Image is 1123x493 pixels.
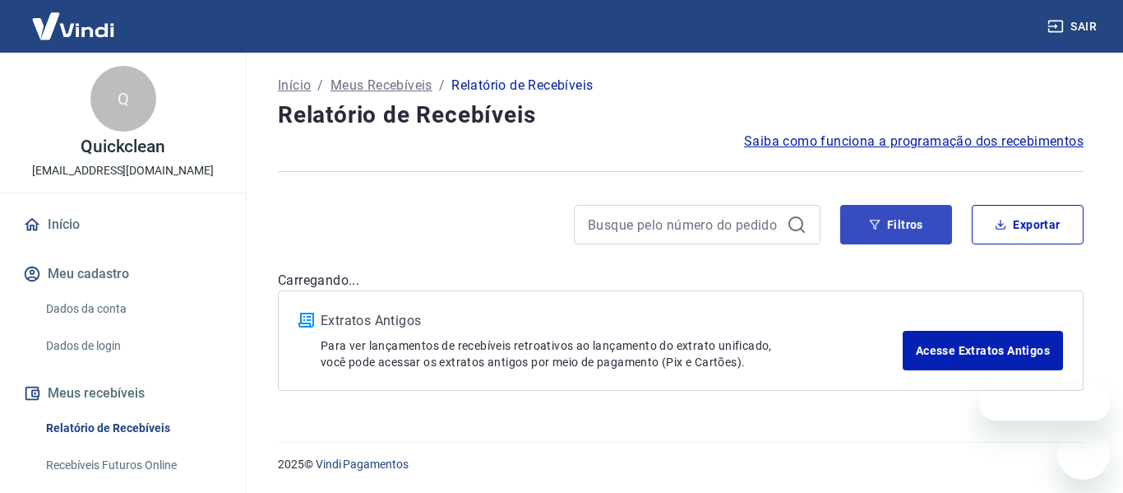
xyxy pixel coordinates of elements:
iframe: Botão para abrir a janela de mensagens [1057,427,1110,480]
button: Meu cadastro [20,256,226,292]
a: Saiba como funciona a programação dos recebimentos [744,132,1084,151]
p: [EMAIL_ADDRESS][DOMAIN_NAME] [32,162,214,179]
a: Dados de login [39,329,226,363]
p: / [439,76,445,95]
button: Sair [1044,12,1103,42]
div: Q [90,66,156,132]
a: Recebíveis Futuros Online [39,449,226,482]
input: Busque pelo número do pedido [588,212,780,237]
a: Relatório de Recebíveis [39,412,226,445]
a: Dados da conta [39,292,226,326]
p: 2025 © [278,456,1084,473]
a: Meus Recebíveis [330,76,432,95]
p: / [317,76,323,95]
button: Meus recebíveis [20,375,226,412]
button: Filtros [840,205,952,244]
p: Para ver lançamentos de recebíveis retroativos ao lançamento do extrato unificado, você pode aces... [321,337,903,370]
p: Quickclean [81,138,166,156]
a: Acesse Extratos Antigos [903,331,1063,370]
h4: Relatório de Recebíveis [278,99,1084,132]
a: Início [278,76,311,95]
button: Exportar [972,205,1084,244]
img: ícone [298,313,314,328]
iframe: Mensagem da empresa [979,384,1110,421]
a: Vindi Pagamentos [316,458,409,471]
p: Extratos Antigos [321,311,903,331]
p: Carregando... [278,271,1084,291]
p: Relatório de Recebíveis [451,76,593,95]
img: Vindi [20,1,127,51]
a: Início [20,207,226,243]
